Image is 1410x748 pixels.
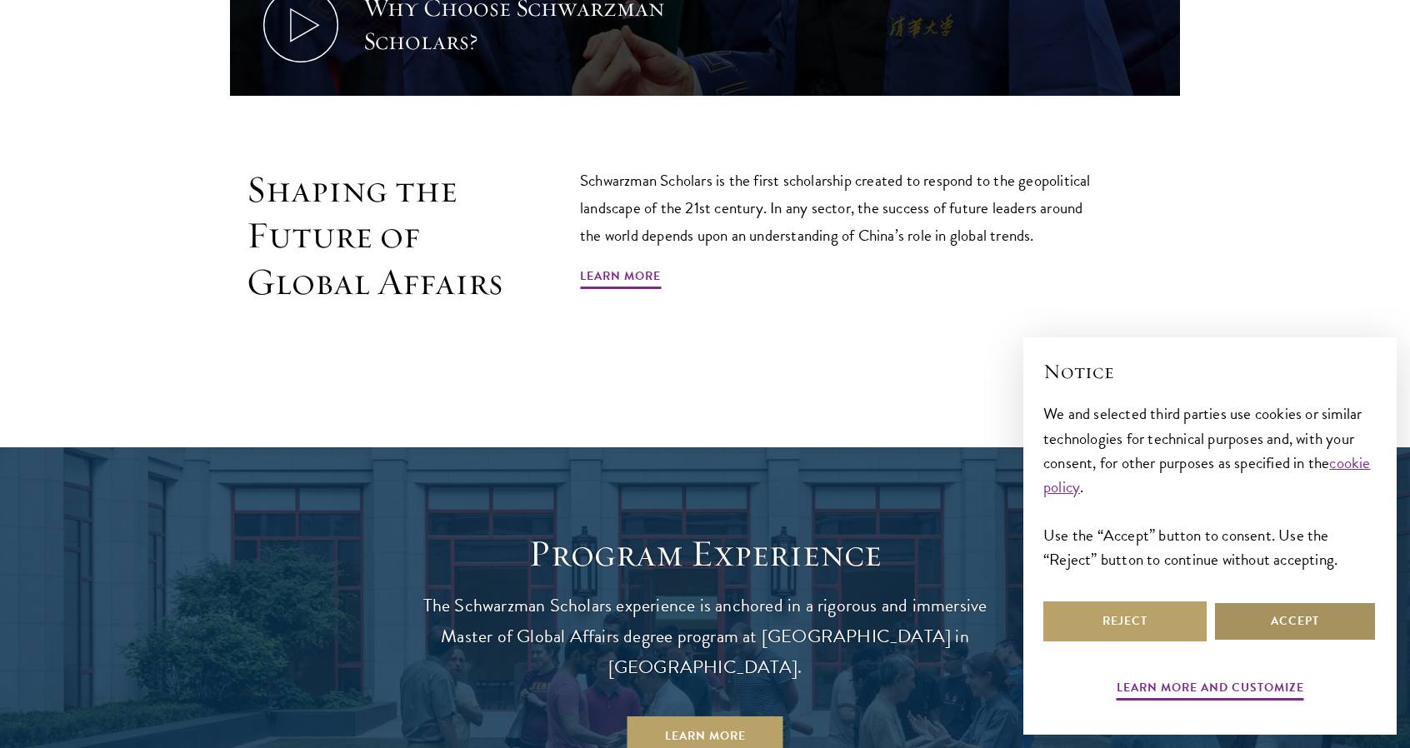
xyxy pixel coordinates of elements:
h2: Shaping the Future of Global Affairs [247,167,505,306]
h2: Notice [1043,357,1377,386]
button: Reject [1043,601,1207,641]
a: Learn More [580,266,661,292]
button: Accept [1213,601,1377,641]
p: The Schwarzman Scholars experience is anchored in a rigorous and immersive Master of Global Affai... [405,591,1005,683]
p: Schwarzman Scholars is the first scholarship created to respond to the geopolitical landscape of ... [580,167,1105,249]
a: cookie policy [1043,451,1371,499]
button: Learn more and customize [1117,677,1304,703]
h1: Program Experience [405,531,1005,577]
div: We and selected third parties use cookies or similar technologies for technical purposes and, wit... [1043,401,1377,571]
